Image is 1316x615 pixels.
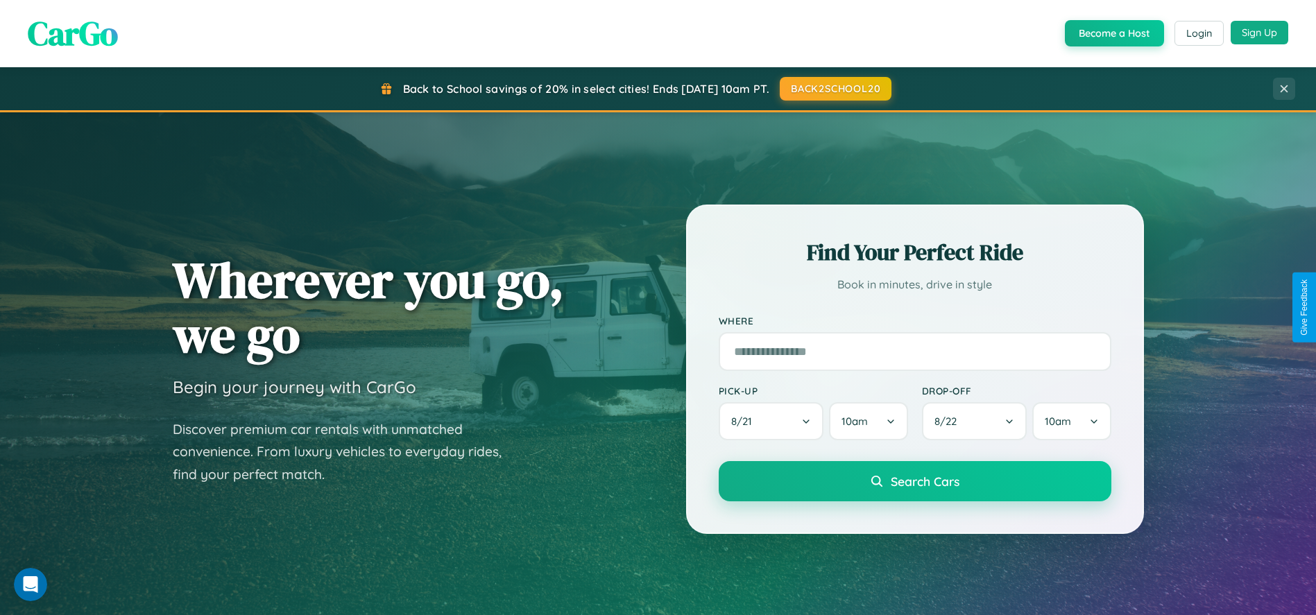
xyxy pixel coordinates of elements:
[922,402,1027,440] button: 8/22
[731,415,759,428] span: 8 / 21
[173,252,564,362] h1: Wherever you go, we go
[1231,21,1288,44] button: Sign Up
[14,568,47,601] iframe: Intercom live chat
[719,315,1111,327] label: Where
[28,10,118,56] span: CarGo
[1174,21,1224,46] button: Login
[1299,279,1309,336] div: Give Feedback
[403,82,769,96] span: Back to School savings of 20% in select cities! Ends [DATE] 10am PT.
[173,376,416,397] h3: Begin your journey with CarGo
[173,418,520,486] p: Discover premium car rentals with unmatched convenience. From luxury vehicles to everyday rides, ...
[1045,415,1071,428] span: 10am
[1065,20,1164,46] button: Become a Host
[934,415,964,428] span: 8 / 22
[1032,402,1111,440] button: 10am
[719,385,908,397] label: Pick-up
[719,461,1111,501] button: Search Cars
[719,402,824,440] button: 8/21
[841,415,868,428] span: 10am
[891,474,959,489] span: Search Cars
[719,275,1111,295] p: Book in minutes, drive in style
[829,402,907,440] button: 10am
[922,385,1111,397] label: Drop-off
[780,77,891,101] button: BACK2SCHOOL20
[719,237,1111,268] h2: Find Your Perfect Ride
